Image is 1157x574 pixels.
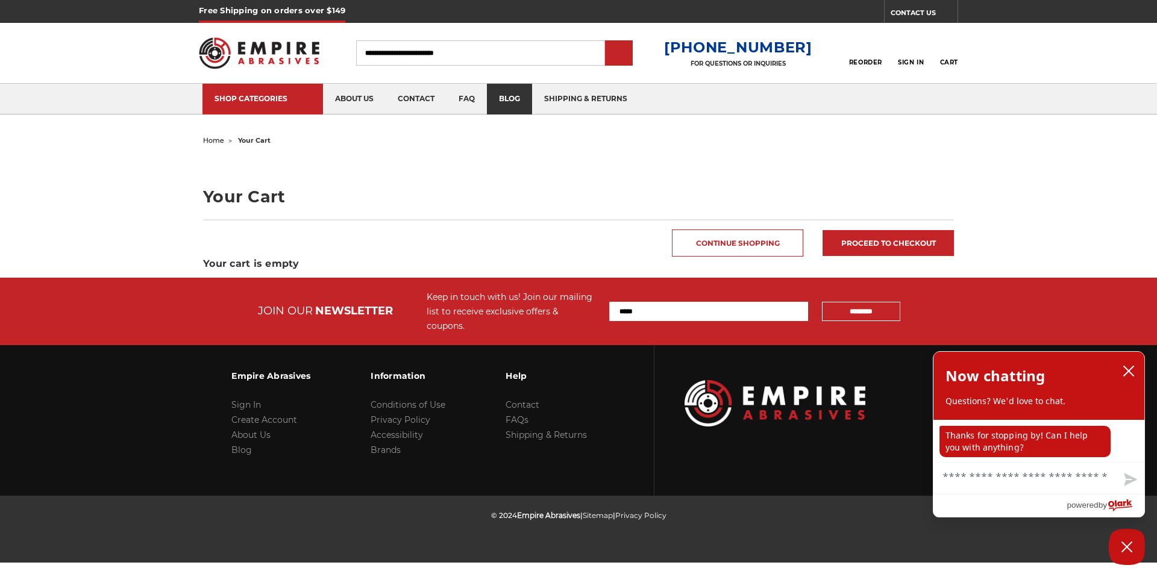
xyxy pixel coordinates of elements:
[371,363,445,388] h3: Information
[506,429,587,440] a: Shipping & Returns
[685,380,865,426] img: Empire Abrasives Logo Image
[933,351,1145,517] div: olark chatbox
[849,58,882,66] span: Reorder
[238,136,271,145] span: your cart
[447,84,487,114] a: faq
[532,84,639,114] a: shipping & returns
[672,229,803,257] a: Continue Shopping
[1114,466,1144,494] button: Send message
[371,414,430,425] a: Privacy Policy
[940,40,958,66] a: Cart
[945,395,1132,407] p: Questions? We'd love to chat.
[517,511,580,520] span: Empire Abrasives
[607,42,631,66] input: Submit
[583,511,613,520] a: Sitemap
[315,304,393,317] span: NEWSLETTER
[371,445,401,455] a: Brands
[231,429,271,440] a: About Us
[823,230,954,256] a: Proceed to checkout
[231,445,252,455] a: Blog
[371,399,445,410] a: Conditions of Use
[1109,529,1145,565] button: Close Chatbox
[203,257,954,271] h3: Your cart is empty
[258,304,313,317] span: JOIN OUR
[386,84,447,114] a: contact
[491,508,666,523] p: © 2024 | |
[371,429,423,440] a: Accessibility
[427,290,597,333] div: Keep in touch with us! Join our mailing list to receive exclusive offers & coupons.
[939,426,1111,457] p: Thanks for stopping by! Can I help you with anything?
[1067,498,1098,513] span: powered
[898,58,924,66] span: Sign In
[1099,498,1107,513] span: by
[664,60,812,67] p: FOR QUESTIONS OR INQUIRIES
[199,30,319,76] img: Empire Abrasives
[231,399,261,410] a: Sign In
[891,6,958,23] a: CONTACT US
[487,84,532,114] a: blog
[615,511,666,520] a: Privacy Policy
[945,364,1045,388] h2: Now chatting
[203,189,954,205] h1: Your Cart
[1119,362,1138,380] button: close chatbox
[933,420,1144,462] div: chat
[231,414,297,425] a: Create Account
[506,363,587,388] h3: Help
[664,39,812,56] a: [PHONE_NUMBER]
[231,363,310,388] h3: Empire Abrasives
[323,84,386,114] a: about us
[940,58,958,66] span: Cart
[203,136,224,145] a: home
[215,94,311,103] div: SHOP CATEGORIES
[1067,494,1144,517] a: Powered by Olark
[849,40,882,66] a: Reorder
[506,414,528,425] a: FAQs
[506,399,539,410] a: Contact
